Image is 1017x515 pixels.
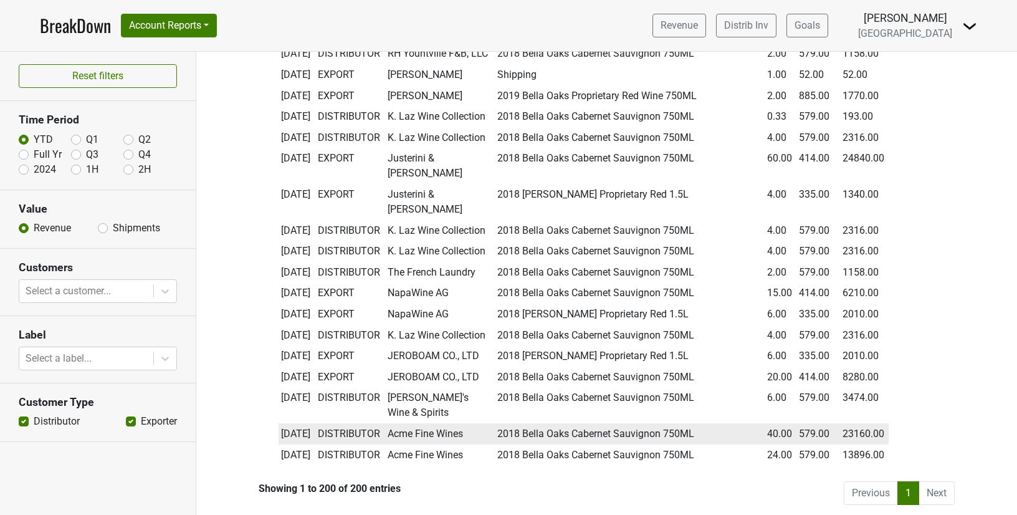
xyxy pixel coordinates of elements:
[839,304,889,325] td: 2010.00
[279,220,315,241] td: [DATE]
[19,64,177,88] button: Reset filters
[34,162,56,177] label: 2024
[494,262,765,283] td: 2018 Bella Oaks Cabernet Sauvignon 750ML
[279,44,315,65] td: [DATE]
[315,304,385,325] td: EXPORT
[765,367,796,388] td: 20.00
[121,14,217,37] button: Account Reports
[796,325,839,346] td: 579.00
[279,106,315,127] td: [DATE]
[765,64,796,85] td: 1.00
[494,283,765,304] td: 2018 Bella Oaks Cabernet Sauvignon 750ML
[315,345,385,367] td: EXPORT
[315,388,385,424] td: DISTRIBUTOR
[494,345,765,367] td: 2018 [PERSON_NAME] Proprietary Red 1.5L
[385,64,495,85] td: [PERSON_NAME]
[765,423,796,445] td: 40.00
[796,220,839,241] td: 579.00
[494,106,765,127] td: 2018 Bella Oaks Cabernet Sauvignon 750ML
[765,445,796,466] td: 24.00
[19,261,177,274] h3: Customers
[796,388,839,424] td: 579.00
[34,414,80,429] label: Distributor
[279,345,315,367] td: [DATE]
[196,483,401,494] div: Showing 1 to 200 of 200 entries
[858,10,952,26] div: [PERSON_NAME]
[315,184,385,220] td: EXPORT
[385,423,495,445] td: Acme Fine Wines
[858,27,952,39] span: [GEOGRAPHIC_DATA]
[385,148,495,185] td: Justerini & [PERSON_NAME]
[385,304,495,325] td: NapaWine AG
[765,388,796,424] td: 6.00
[279,423,315,445] td: [DATE]
[786,14,828,37] a: Goals
[315,148,385,185] td: EXPORT
[279,184,315,220] td: [DATE]
[494,44,765,65] td: 2018 Bella Oaks Cabernet Sauvignon 750ML
[113,221,160,236] label: Shipments
[279,262,315,283] td: [DATE]
[385,283,495,304] td: NapaWine AG
[796,85,839,107] td: 885.00
[138,162,151,177] label: 2H
[796,148,839,185] td: 414.00
[279,241,315,262] td: [DATE]
[315,106,385,127] td: DISTRIBUTOR
[279,325,315,346] td: [DATE]
[86,147,98,162] label: Q3
[19,396,177,409] h3: Customer Type
[765,241,796,262] td: 4.00
[839,184,889,220] td: 1340.00
[494,367,765,388] td: 2018 Bella Oaks Cabernet Sauvignon 750ML
[385,44,495,65] td: RH Yountville F&B, LLC
[494,423,765,445] td: 2018 Bella Oaks Cabernet Sauvignon 750ML
[839,367,889,388] td: 8280.00
[315,445,385,466] td: DISTRIBUTOR
[385,220,495,241] td: K. Laz Wine Collection
[141,414,177,429] label: Exporter
[494,184,765,220] td: 2018 [PERSON_NAME] Proprietary Red 1.5L
[315,262,385,283] td: DISTRIBUTOR
[796,241,839,262] td: 579.00
[385,367,495,388] td: JEROBOAM CO., LTD
[839,220,889,241] td: 2316.00
[765,106,796,127] td: 0.33
[765,127,796,148] td: 4.00
[839,44,889,65] td: 1158.00
[796,367,839,388] td: 414.00
[796,304,839,325] td: 335.00
[315,127,385,148] td: DISTRIBUTOR
[796,44,839,65] td: 579.00
[494,64,765,85] td: Shipping
[315,220,385,241] td: DISTRIBUTOR
[385,106,495,127] td: K. Laz Wine Collection
[315,241,385,262] td: DISTRIBUTOR
[796,423,839,445] td: 579.00
[494,127,765,148] td: 2018 Bella Oaks Cabernet Sauvignon 750ML
[385,127,495,148] td: K. Laz Wine Collection
[494,85,765,107] td: 2019 Bella Oaks Proprietary Red Wine 750ML
[716,14,776,37] a: Distrib Inv
[494,148,765,185] td: 2018 Bella Oaks Cabernet Sauvignon 750ML
[138,147,151,162] label: Q4
[385,325,495,346] td: K. Laz Wine Collection
[765,304,796,325] td: 6.00
[279,367,315,388] td: [DATE]
[494,241,765,262] td: 2018 Bella Oaks Cabernet Sauvignon 750ML
[765,85,796,107] td: 2.00
[765,262,796,283] td: 2.00
[34,147,62,162] label: Full Yr
[765,44,796,65] td: 2.00
[34,132,53,147] label: YTD
[385,262,495,283] td: The French Laundry
[279,388,315,424] td: [DATE]
[19,329,177,342] h3: Label
[279,85,315,107] td: [DATE]
[839,148,889,185] td: 24840.00
[839,388,889,424] td: 3474.00
[315,44,385,65] td: DISTRIBUTOR
[385,345,495,367] td: JEROBOAM CO., LTD
[839,423,889,445] td: 23160.00
[765,325,796,346] td: 4.00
